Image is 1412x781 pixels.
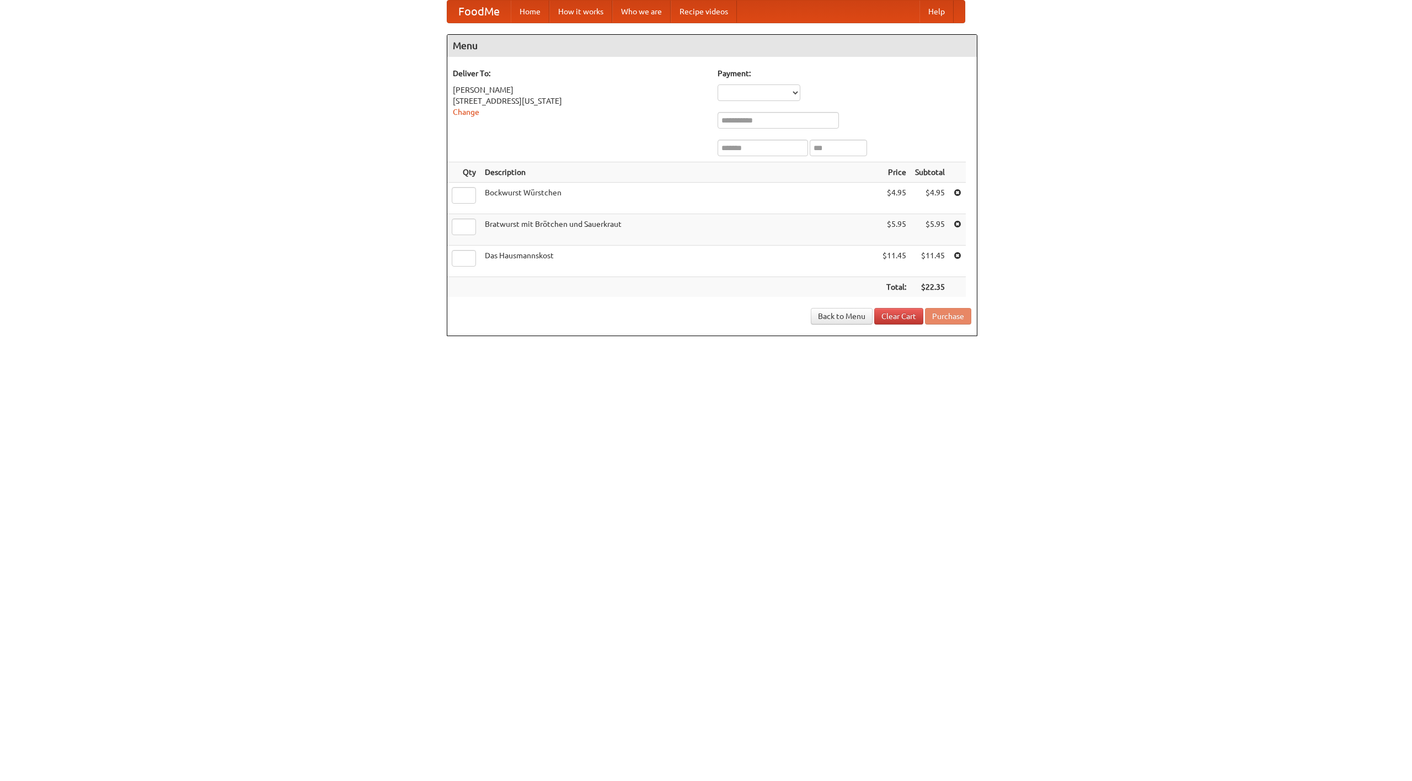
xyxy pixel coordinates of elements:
[878,183,911,214] td: $4.95
[911,246,949,277] td: $11.45
[453,84,707,95] div: [PERSON_NAME]
[911,277,949,297] th: $22.35
[811,308,873,325] a: Back to Menu
[911,214,949,246] td: $5.95
[453,95,707,107] div: [STREET_ADDRESS][US_STATE]
[925,308,971,325] button: Purchase
[480,183,878,214] td: Bockwurst Würstchen
[480,162,878,183] th: Description
[453,68,707,79] h5: Deliver To:
[480,214,878,246] td: Bratwurst mit Brötchen und Sauerkraut
[878,162,911,183] th: Price
[874,308,923,325] a: Clear Cart
[878,277,911,297] th: Total:
[911,183,949,214] td: $4.95
[911,162,949,183] th: Subtotal
[511,1,549,23] a: Home
[718,68,971,79] h5: Payment:
[480,246,878,277] td: Das Hausmannskost
[447,35,977,57] h4: Menu
[612,1,671,23] a: Who we are
[671,1,737,23] a: Recipe videos
[549,1,612,23] a: How it works
[919,1,954,23] a: Help
[453,108,479,116] a: Change
[447,162,480,183] th: Qty
[447,1,511,23] a: FoodMe
[878,246,911,277] td: $11.45
[878,214,911,246] td: $5.95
